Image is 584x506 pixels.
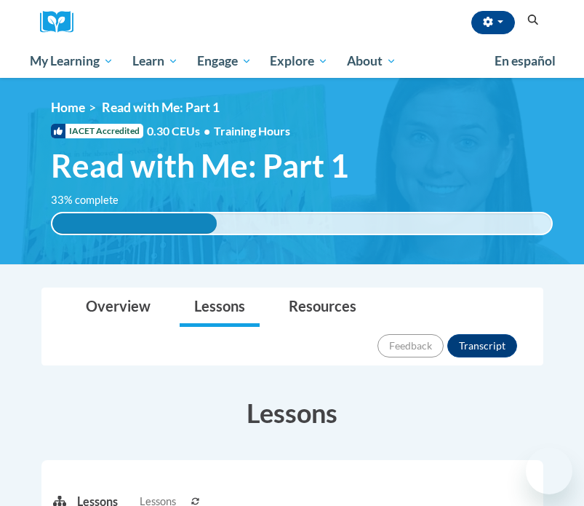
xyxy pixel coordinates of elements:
label: 33% complete [51,192,135,208]
h3: Lessons [41,395,543,431]
span: Read with Me: Part 1 [51,146,349,185]
button: Transcript [447,334,517,357]
div: Main menu [20,44,565,78]
a: Explore [260,44,337,78]
span: Read with Me: Part 1 [102,100,220,115]
span: Explore [270,52,328,70]
span: 0.30 CEUs [147,123,214,139]
div: 33% complete [52,213,217,234]
span: Learn [132,52,178,70]
a: Cox Campus [40,11,84,33]
a: Overview [71,288,165,327]
a: Lessons [180,288,260,327]
a: Learn [123,44,188,78]
span: IACET Accredited [51,124,143,138]
button: Feedback [377,334,444,357]
a: Engage [188,44,261,78]
a: My Learning [21,44,124,78]
img: Logo brand [40,11,84,33]
a: About [337,44,406,78]
a: Home [51,100,85,115]
span: En español [495,53,556,68]
button: Search [522,12,544,29]
button: Account Settings [471,11,515,34]
a: En español [485,46,565,76]
span: My Learning [30,52,113,70]
span: About [347,52,396,70]
span: • [204,124,210,138]
span: Training Hours [214,124,290,138]
a: Resources [274,288,371,327]
iframe: Button to launch messaging window [526,448,572,494]
span: Engage [197,52,252,70]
